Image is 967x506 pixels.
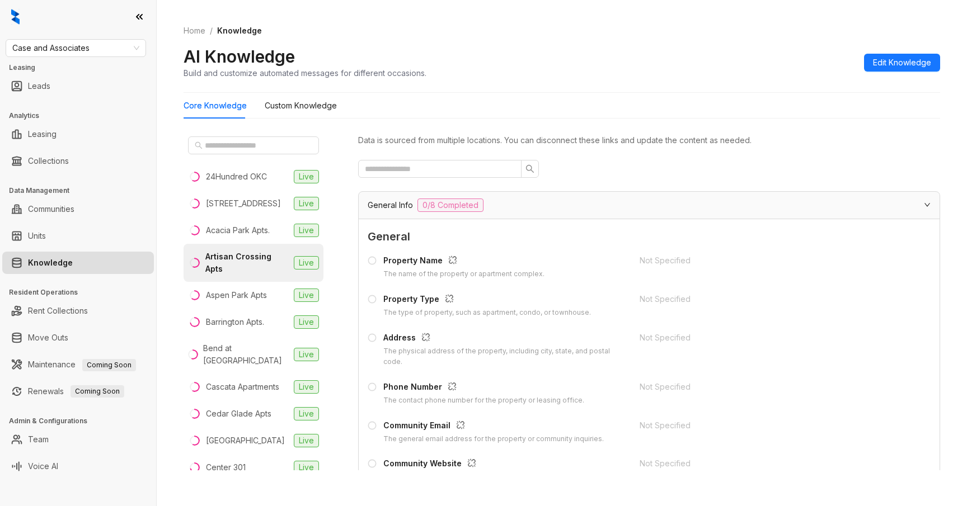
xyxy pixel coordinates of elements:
div: Cascata Apartments [206,381,279,393]
li: Leasing [2,123,154,145]
div: Cedar Glade Apts [206,408,271,420]
h3: Admin & Configurations [9,416,156,426]
span: expanded [924,201,931,208]
li: Maintenance [2,353,154,376]
span: Knowledge [217,26,262,35]
a: Communities [28,198,74,220]
div: Property Name [383,254,544,269]
span: Live [294,380,319,394]
li: Move Outs [2,327,154,349]
div: Not Specified [640,293,898,305]
div: [STREET_ADDRESS] [206,197,281,210]
a: Units [28,225,46,247]
a: Team [28,428,49,451]
div: Barrington Apts. [206,316,264,328]
li: Renewals [2,380,154,403]
div: General Info0/8 Completed [359,192,940,219]
div: Not Specified [640,381,898,393]
div: The name of the property or apartment complex. [383,269,544,280]
div: The general email address for the property or community inquiries. [383,434,604,444]
span: search [195,141,203,149]
span: Live [294,407,319,420]
div: Bend at [GEOGRAPHIC_DATA] [203,342,289,367]
div: Center 301 [206,461,246,474]
span: Case and Associates [12,40,139,56]
span: 0/8 Completed [417,198,483,212]
a: Knowledge [28,252,73,274]
span: Live [294,256,319,269]
div: Community Website [383,457,556,472]
div: [GEOGRAPHIC_DATA] [206,434,285,447]
li: / [210,25,213,37]
div: The type of property, such as apartment, condo, or townhouse. [383,308,591,318]
li: Rent Collections [2,300,154,322]
li: Leads [2,75,154,97]
div: Community Email [383,419,604,434]
span: Coming Soon [82,359,136,371]
div: Not Specified [640,332,898,344]
span: Live [294,461,319,474]
h3: Leasing [9,63,156,73]
li: Communities [2,198,154,220]
li: Voice AI [2,455,154,477]
span: General [368,228,931,245]
span: Live [294,197,319,210]
h2: AI Knowledge [184,46,295,67]
h3: Resident Operations [9,287,156,297]
span: Live [294,434,319,447]
div: 24Hundred OKC [206,171,267,183]
span: Live [294,224,319,237]
a: Leads [28,75,50,97]
div: Build and customize automated messages for different occasions. [184,67,426,79]
li: Knowledge [2,252,154,274]
h3: Analytics [9,111,156,121]
li: Team [2,428,154,451]
a: RenewalsComing Soon [28,380,124,403]
span: Live [294,289,319,302]
div: Acacia Park Apts. [206,224,270,237]
div: Not Specified [640,254,898,267]
div: The contact phone number for the property or leasing office. [383,395,584,406]
div: Property Type [383,293,591,308]
div: Not Specified [640,457,898,470]
a: Rent Collections [28,300,88,322]
div: Address [383,332,627,346]
div: Artisan Crossing Apts [205,250,289,275]
li: Units [2,225,154,247]
div: Phone Number [383,381,584,395]
a: Leasing [28,123,57,145]
div: The physical address of the property, including city, state, and postal code. [383,346,627,367]
span: Coming Soon [71,385,124,398]
button: Edit Knowledge [864,54,940,72]
a: Collections [28,150,69,172]
span: Live [294,348,319,361]
h3: Data Management [9,186,156,196]
div: Custom Knowledge [265,100,337,112]
li: Collections [2,150,154,172]
div: Aspen Park Apts [206,289,267,301]
div: Core Knowledge [184,100,247,112]
a: Voice AI [28,455,58,477]
span: General Info [368,199,413,211]
span: search [525,164,534,173]
div: Not Specified [640,419,898,432]
img: logo [11,9,20,25]
a: Home [181,25,208,37]
a: Move Outs [28,327,68,349]
span: Live [294,315,319,329]
span: Live [294,170,319,183]
span: Edit Knowledge [873,56,931,69]
div: Data is sourced from multiple locations. You can disconnect these links and update the content as... [358,134,940,146]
